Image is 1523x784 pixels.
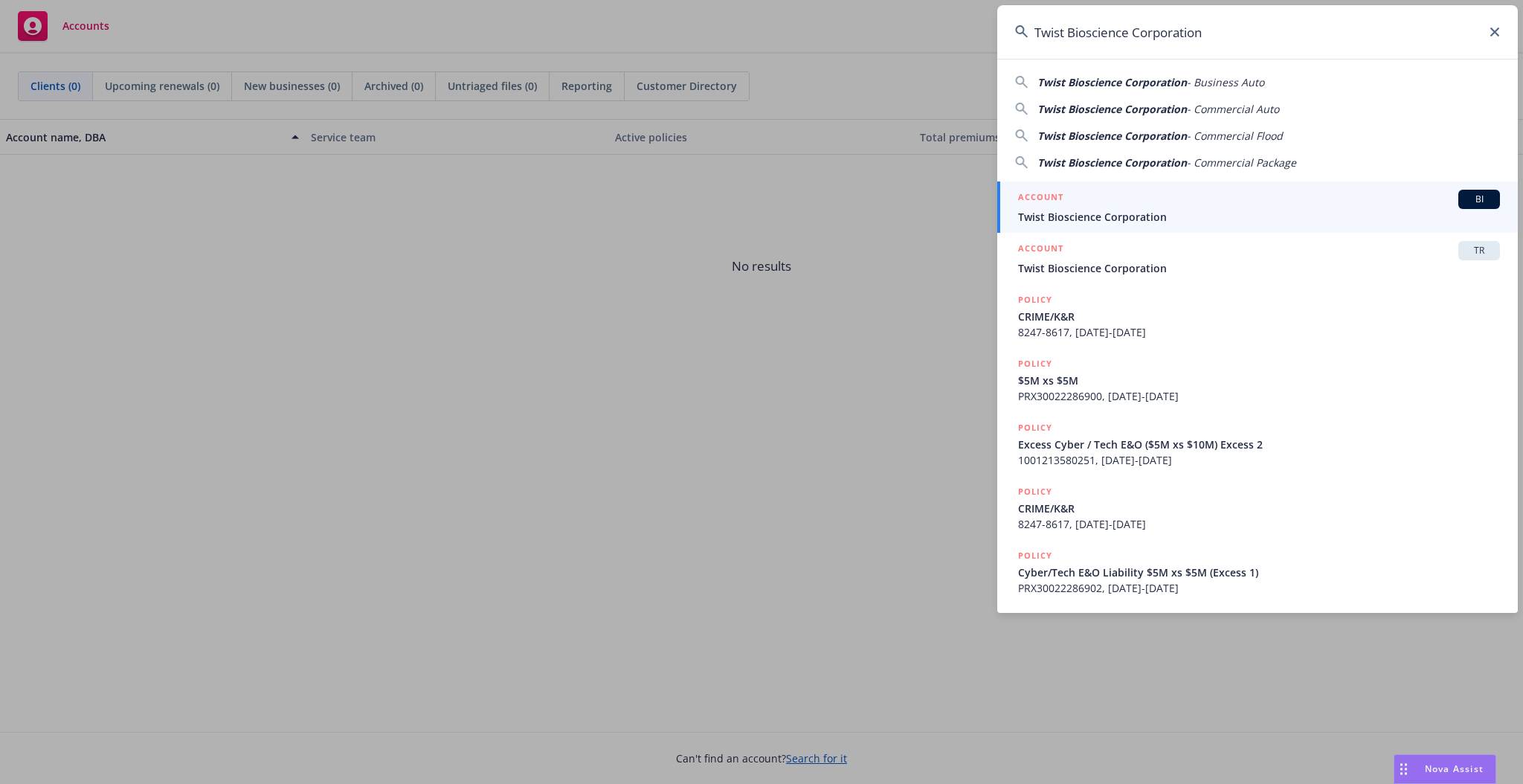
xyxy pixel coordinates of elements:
span: TR [1464,244,1494,257]
span: PRX30022286902, [DATE]-[DATE] [1018,580,1500,596]
span: - Business Auto [1187,75,1264,89]
div: Drag to move [1394,755,1413,783]
span: - Commercial Flood [1187,129,1283,143]
a: ACCOUNTTRTwist Bioscience Corporation [997,233,1518,284]
span: Twist Bioscience Corporation [1018,260,1500,276]
a: POLICYCRIME/K&R8247-8617, [DATE]-[DATE] [997,476,1518,540]
a: POLICY$5M xs $5MPRX30022286900, [DATE]-[DATE] [997,348,1518,412]
a: ACCOUNTBITwist Bioscience Corporation [997,181,1518,233]
a: POLICYCRIME/K&R8247-8617, [DATE]-[DATE] [997,284,1518,348]
span: 1001213580251, [DATE]-[DATE] [1018,452,1500,468]
span: Twist Bioscience Corporation [1037,75,1187,89]
span: PRX30022286900, [DATE]-[DATE] [1018,388,1500,404]
h5: POLICY [1018,356,1052,371]
span: - Commercial Auto [1187,102,1279,116]
h5: POLICY [1018,420,1052,435]
span: Twist Bioscience Corporation [1037,155,1187,170]
button: Nova Assist [1394,754,1496,784]
h5: POLICY [1018,292,1052,307]
span: BI [1464,193,1494,206]
span: 8247-8617, [DATE]-[DATE] [1018,516,1500,532]
span: $5M xs $5M [1018,373,1500,388]
a: POLICYCyber/Tech E&O Liability $5M xs $5M (Excess 1)PRX30022286902, [DATE]-[DATE] [997,540,1518,604]
a: POLICYExcess Cyber / Tech E&O ($5M xs $10M) Excess 21001213580251, [DATE]-[DATE] [997,412,1518,476]
span: Twist Bioscience Corporation [1018,209,1500,225]
h5: POLICY [1018,484,1052,499]
span: Excess Cyber / Tech E&O ($5M xs $10M) Excess 2 [1018,437,1500,452]
h5: POLICY [1018,548,1052,563]
span: 8247-8617, [DATE]-[DATE] [1018,324,1500,340]
span: Cyber/Tech E&O Liability $5M xs $5M (Excess 1) [1018,565,1500,580]
h5: ACCOUNT [1018,241,1063,259]
input: Search... [997,5,1518,59]
span: Nova Assist [1425,762,1484,775]
span: Twist Bioscience Corporation [1037,102,1187,116]
span: CRIME/K&R [1018,501,1500,516]
span: Twist Bioscience Corporation [1037,129,1187,143]
h5: ACCOUNT [1018,190,1063,208]
span: - Commercial Package [1187,155,1296,170]
span: CRIME/K&R [1018,309,1500,324]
